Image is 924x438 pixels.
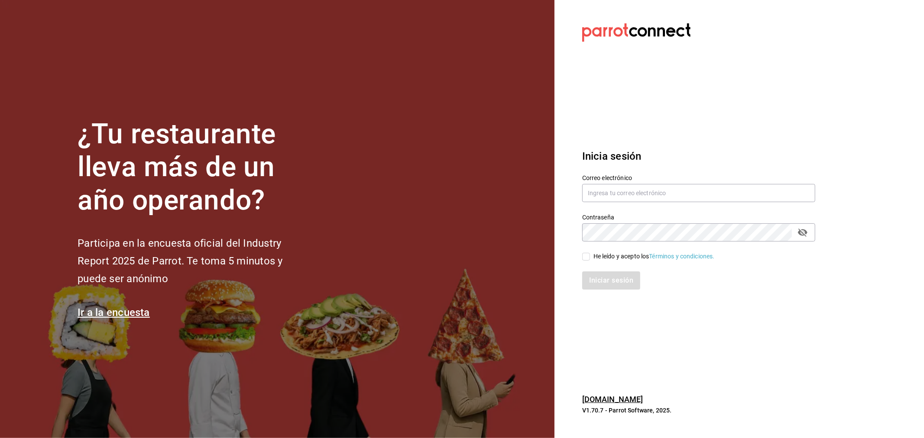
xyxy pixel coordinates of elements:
a: [DOMAIN_NAME] [582,395,643,404]
div: He leído y acepto los [593,252,715,261]
h1: ¿Tu restaurante lleva más de un año operando? [78,118,311,217]
label: Correo electrónico [582,175,815,181]
h2: Participa en la encuesta oficial del Industry Report 2025 de Parrot. Te toma 5 minutos y puede se... [78,235,311,287]
p: V1.70.7 - Parrot Software, 2025. [582,406,815,415]
a: Términos y condiciones. [649,253,715,260]
h3: Inicia sesión [582,148,815,164]
button: passwordField [795,225,810,240]
a: Ir a la encuesta [78,306,150,319]
input: Ingresa tu correo electrónico [582,184,815,202]
label: Contraseña [582,214,815,220]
